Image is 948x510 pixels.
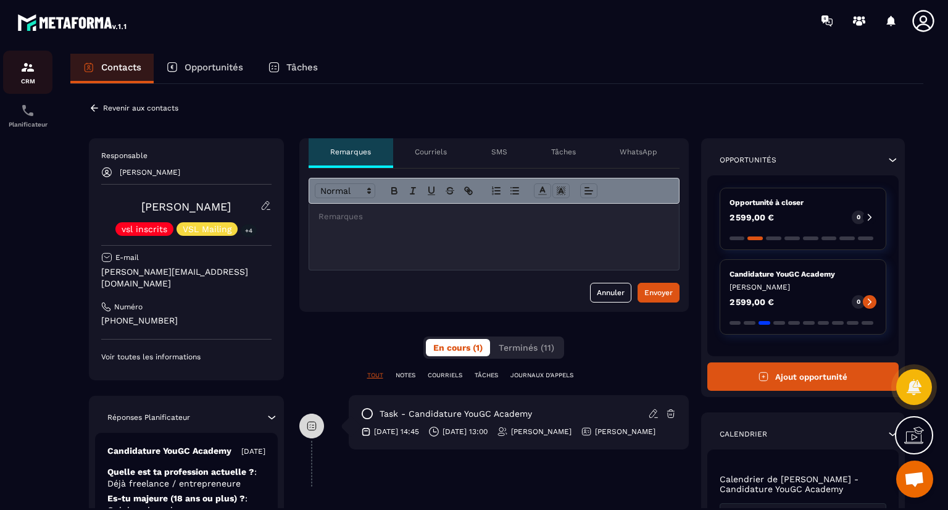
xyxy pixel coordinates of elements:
p: CRM [3,78,52,85]
p: [PERSON_NAME] [595,427,655,437]
p: +4 [241,224,257,237]
a: Contacts [70,54,154,83]
p: Contacts [101,62,141,73]
p: Opportunités [720,155,776,165]
button: Terminés (11) [491,339,562,356]
p: Remarques [330,147,371,157]
p: SMS [491,147,507,157]
p: Planificateur [3,121,52,128]
img: formation [20,60,35,75]
p: [DATE] 13:00 [443,427,488,437]
a: Ouvrir le chat [896,461,933,498]
span: En cours (1) [433,343,483,353]
p: Revenir aux contacts [103,104,178,112]
p: Courriels [415,147,447,157]
p: 2 599,00 € [730,213,774,222]
a: Tâches [256,54,330,83]
p: Réponses Planificateur [107,412,190,422]
p: [PERSON_NAME] [120,168,180,177]
a: Opportunités [154,54,256,83]
p: COURRIELS [428,371,462,380]
p: [PERSON_NAME] [730,282,877,292]
p: [PERSON_NAME] [511,427,572,437]
p: [DATE] [241,446,265,456]
p: Opportunités [185,62,243,73]
a: schedulerschedulerPlanificateur [3,94,52,137]
p: WhatsApp [620,147,657,157]
span: Terminés (11) [499,343,554,353]
a: [PERSON_NAME] [141,200,231,213]
p: TÂCHES [475,371,498,380]
button: Annuler [590,283,631,303]
button: Envoyer [638,283,680,303]
p: Quelle est ta profession actuelle ? [107,466,265,490]
p: Candidature YouGC Academy [107,445,231,457]
p: JOURNAUX D'APPELS [510,371,573,380]
button: En cours (1) [426,339,490,356]
p: TOUT [367,371,383,380]
p: Numéro [114,302,143,312]
p: E-mail [115,253,139,262]
p: Tâches [286,62,318,73]
p: 0 [857,213,860,222]
p: [PERSON_NAME][EMAIL_ADDRESS][DOMAIN_NAME] [101,266,272,290]
div: Envoyer [644,286,673,299]
img: logo [17,11,128,33]
p: 0 [857,298,860,306]
p: Responsable [101,151,272,161]
p: Opportunité à closer [730,198,877,207]
p: VSL Mailing [183,225,231,233]
p: Tâches [551,147,576,157]
p: vsl inscrits [122,225,167,233]
p: 2 599,00 € [730,298,774,306]
p: task - Candidature YouGC Academy [380,408,532,420]
p: [PHONE_NUMBER] [101,315,272,327]
a: formationformationCRM [3,51,52,94]
p: [DATE] 14:45 [374,427,419,437]
p: Calendrier [720,429,767,439]
p: Calendrier de [PERSON_NAME] - Candidature YouGC Academy [720,474,887,494]
button: Ajout opportunité [707,362,899,391]
p: NOTES [396,371,415,380]
img: scheduler [20,103,35,118]
p: Voir toutes les informations [101,352,272,362]
p: Candidature YouGC Academy [730,269,877,279]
